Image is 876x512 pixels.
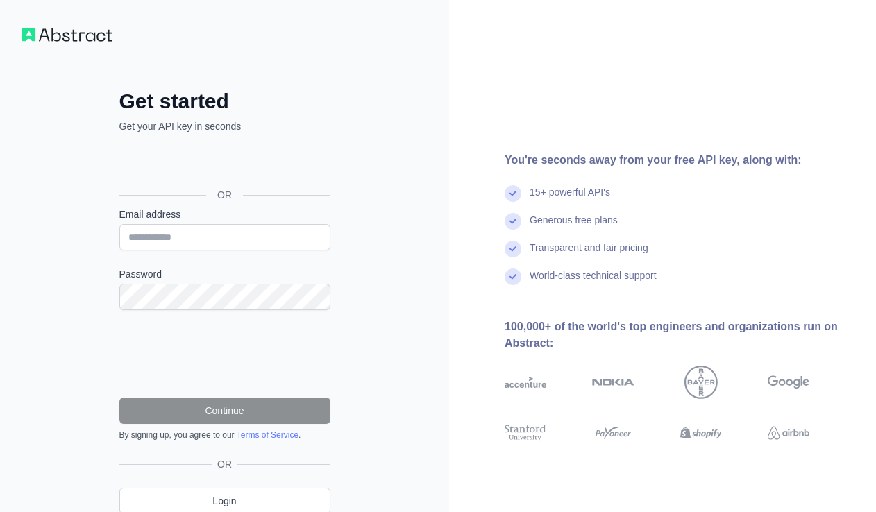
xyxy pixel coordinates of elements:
[530,241,648,268] div: Transparent and fair pricing
[505,366,546,399] img: accenture
[505,268,521,285] img: check mark
[680,423,722,443] img: shopify
[530,268,657,296] div: World-class technical support
[592,423,634,443] img: payoneer
[505,185,521,202] img: check mark
[505,152,854,169] div: You're seconds away from your free API key, along with:
[119,207,330,221] label: Email address
[505,241,521,257] img: check mark
[505,318,854,352] div: 100,000+ of the world's top engineers and organizations run on Abstract:
[119,398,330,424] button: Continue
[505,423,546,443] img: stanford university
[112,148,335,179] iframe: Sign in with Google Button
[530,213,618,241] div: Generous free plans
[530,185,610,213] div: 15+ powerful API's
[212,457,237,471] span: OR
[237,430,298,440] a: Terms of Service
[22,28,112,42] img: Workflow
[119,89,330,114] h2: Get started
[505,213,521,230] img: check mark
[206,188,243,202] span: OR
[119,119,330,133] p: Get your API key in seconds
[768,366,809,399] img: google
[684,366,718,399] img: bayer
[768,423,809,443] img: airbnb
[119,327,330,381] iframe: reCAPTCHA
[119,429,330,441] div: By signing up, you agree to our .
[119,267,330,281] label: Password
[592,366,634,399] img: nokia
